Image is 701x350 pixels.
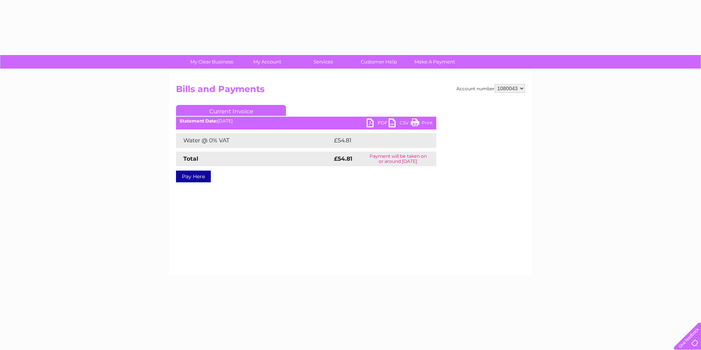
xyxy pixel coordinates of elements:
[332,133,421,148] td: £54.81
[176,84,525,98] h2: Bills and Payments
[181,55,242,69] a: My Clear Business
[176,119,436,124] div: [DATE]
[349,55,409,69] a: Customer Help
[334,155,352,162] strong: £54.81
[404,55,465,69] a: Make A Payment
[367,119,389,129] a: PDF
[176,171,211,182] a: Pay Here
[176,133,332,148] td: Water @ 0% VAT
[411,119,433,129] a: Print
[183,155,198,162] strong: Total
[176,105,286,116] a: Current Invoice
[456,84,525,93] div: Account number
[389,119,411,129] a: CSV
[180,118,217,124] b: Statement Date:
[237,55,298,69] a: My Account
[293,55,353,69] a: Services
[360,152,436,166] td: Payment will be taken on or around [DATE]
